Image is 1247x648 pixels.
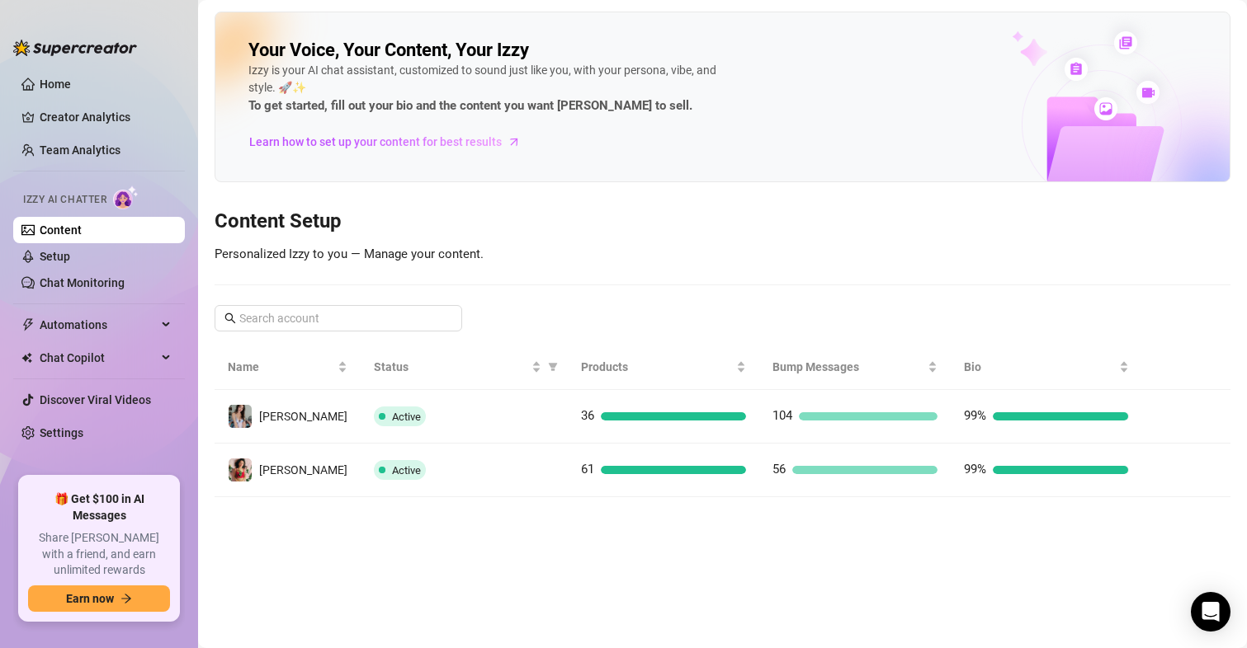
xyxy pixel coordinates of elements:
[259,463,347,477] span: [PERSON_NAME]
[28,585,170,612] button: Earn nowarrow-right
[215,345,361,390] th: Name
[229,405,252,428] img: Maki
[40,312,157,338] span: Automations
[759,345,951,390] th: Bump Messages
[248,62,744,116] div: Izzy is your AI chat assistant, customized to sound just like you, with your persona, vibe, and s...
[224,312,236,324] span: search
[259,410,347,423] span: [PERSON_NAME]
[215,247,484,261] span: Personalized Izzy to you — Manage your content.
[229,458,252,481] img: maki
[249,133,502,151] span: Learn how to set up your content for best results
[40,77,71,91] a: Home
[40,426,83,439] a: Settings
[248,129,533,155] a: Learn how to set up your content for best results
[66,592,114,605] span: Earn now
[361,345,568,390] th: Status
[548,362,558,372] span: filter
[21,318,35,331] span: thunderbolt
[1191,592,1230,632] div: Open Intercom Messenger
[964,462,986,477] span: 99%
[28,491,170,524] span: 🎁 Get $100 in AI Messages
[581,462,594,477] span: 61
[23,192,106,208] span: Izzy AI Chatter
[374,358,528,376] span: Status
[40,345,157,371] span: Chat Copilot
[951,345,1142,390] th: Bio
[772,408,792,423] span: 104
[392,411,421,423] span: Active
[568,345,759,390] th: Products
[40,104,172,130] a: Creator Analytics
[40,276,125,289] a: Chat Monitoring
[40,223,82,237] a: Content
[21,352,32,364] img: Chat Copilot
[40,143,120,157] a: Team Analytics
[772,358,924,376] span: Bump Messages
[40,250,70,263] a: Setup
[506,134,522,150] span: arrow-right
[28,530,170,579] span: Share [PERSON_NAME] with a friend, and earn unlimited rewards
[113,185,139,209] img: AI Chatter
[40,393,151,406] a: Discover Viral Videos
[964,358,1116,376] span: Bio
[239,309,439,327] input: Search account
[120,593,132,604] span: arrow-right
[215,209,1230,235] h3: Content Setup
[581,358,733,376] span: Products
[228,358,334,376] span: Name
[581,408,594,423] span: 36
[545,355,561,379] span: filter
[13,40,137,56] img: logo-BBDzfeDw.svg
[248,39,529,62] h2: Your Voice, Your Content, Your Izzy
[248,98,692,113] strong: To get started, fill out your bio and the content you want [PERSON_NAME] to sell.
[964,408,986,423] span: 99%
[974,13,1230,181] img: ai-chatter-content-library-cLFOSyPT.png
[392,464,421,477] span: Active
[772,462,786,477] span: 56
